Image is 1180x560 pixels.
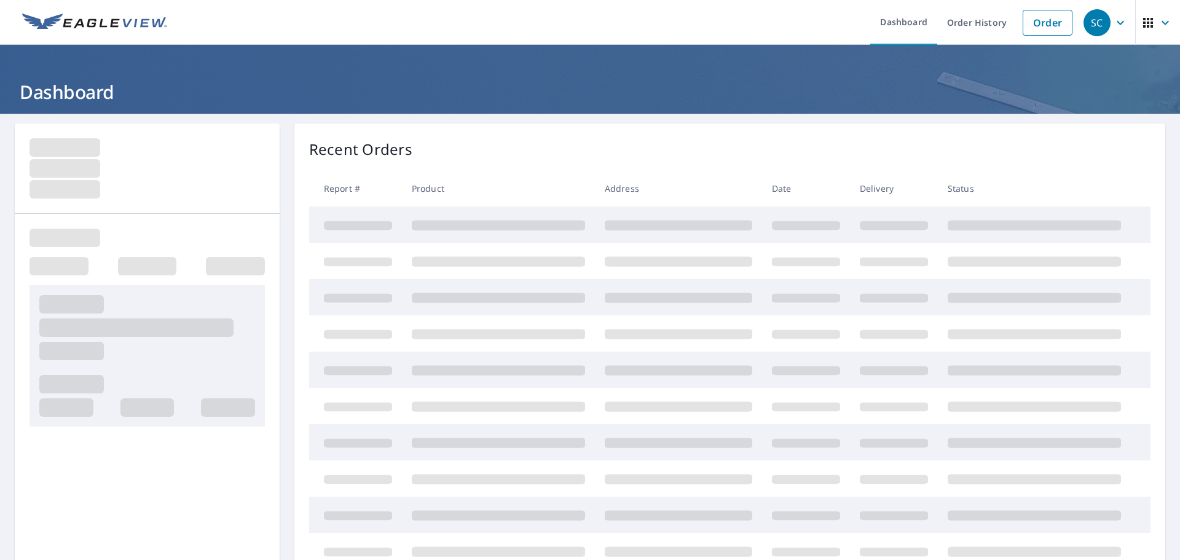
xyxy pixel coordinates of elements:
[762,170,850,207] th: Date
[309,170,402,207] th: Report #
[22,14,167,32] img: EV Logo
[309,138,412,160] p: Recent Orders
[1023,10,1072,36] a: Order
[15,79,1165,105] h1: Dashboard
[938,170,1131,207] th: Status
[595,170,762,207] th: Address
[1084,9,1111,36] div: SC
[402,170,595,207] th: Product
[850,170,938,207] th: Delivery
